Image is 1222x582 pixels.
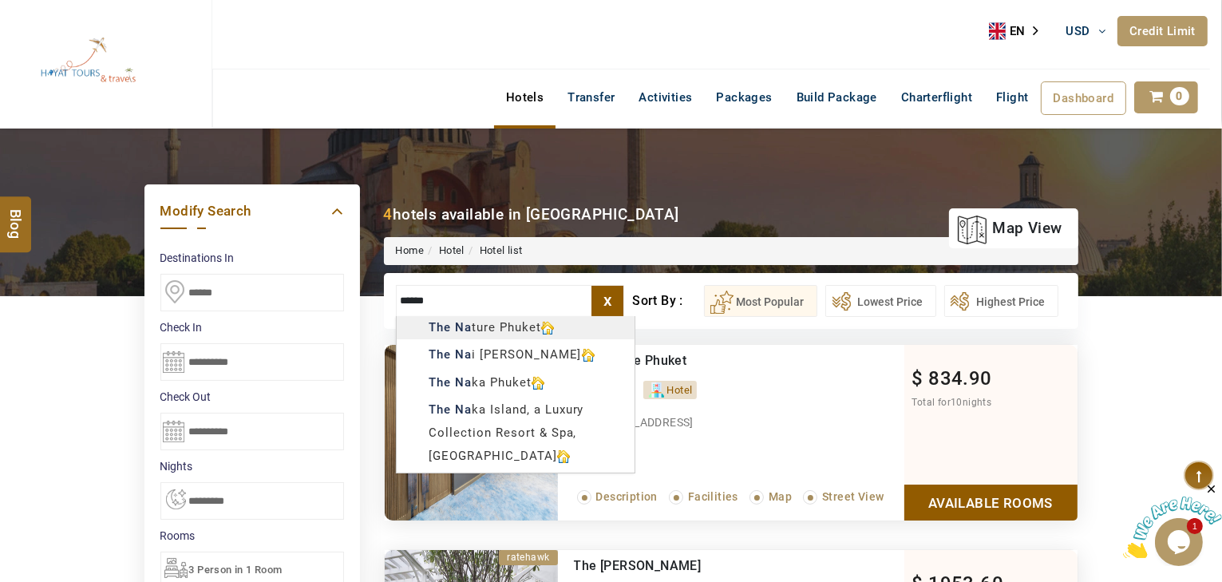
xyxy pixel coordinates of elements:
[455,402,472,417] b: Na
[785,81,889,113] a: Build Package
[397,398,635,468] div: ka Island, a Luxury Collection Resort & Spa, [GEOGRAPHIC_DATA]
[429,320,451,335] b: The
[591,416,694,429] span: [STREET_ADDRESS]
[556,81,627,113] a: Transfer
[397,316,635,339] div: ture Phuket
[160,200,344,222] a: Modify Search
[582,349,595,362] img: hotelicon.PNG
[1054,91,1114,105] span: Dashboard
[944,285,1058,317] button: Highest Price
[996,90,1028,105] span: Flight
[429,347,451,362] b: The
[455,375,472,390] b: Na
[769,490,792,503] span: Map
[627,81,705,113] a: Activities
[6,209,26,223] span: Blog
[384,205,393,224] b: 4
[1170,87,1189,105] span: 0
[494,81,556,113] a: Hotels
[160,389,344,405] label: Check Out
[429,402,451,417] b: The
[397,371,635,394] div: ka Phuket
[591,286,623,316] label: x
[455,320,472,335] b: Na
[989,19,1050,43] a: EN
[160,458,344,474] label: nights
[532,377,544,390] img: hotelicon.PNG
[928,367,991,390] span: 834.90
[160,250,344,266] label: Destinations In
[984,81,1040,113] a: Flight
[574,558,838,574] div: The Nai Harn
[541,322,554,335] img: hotelicon.PNG
[574,558,702,573] a: The [PERSON_NAME]
[912,367,923,390] span: $
[822,490,884,503] span: Street View
[384,204,679,225] div: hotels available in [GEOGRAPHIC_DATA]
[160,528,344,544] label: Rooms
[189,564,283,576] span: 3 Person in 1 Room
[396,244,425,256] a: Home
[160,319,344,335] label: Check In
[989,19,1050,43] aside: Language selected: English
[574,353,838,369] div: The Nature Phuket
[667,384,693,396] span: Hotel
[465,243,523,259] li: Hotel list
[557,450,570,463] img: hotelicon.PNG
[499,550,557,565] div: ratehawk
[397,343,635,366] div: i [PERSON_NAME]
[632,285,703,317] div: Sort By :
[951,397,963,408] span: 10
[1066,24,1090,38] span: USD
[912,397,992,408] span: Total for nights
[429,375,451,390] b: The
[688,490,738,503] span: Facilities
[1134,81,1198,113] a: 0
[12,7,164,115] img: The Royal Line Holidays
[596,490,658,503] span: Description
[889,81,984,113] a: Charterflight
[439,244,465,256] a: Hotel
[904,485,1078,521] a: Show Rooms
[989,19,1050,43] div: Language
[825,285,936,317] button: Lowest Price
[705,81,785,113] a: Packages
[385,345,558,521] img: 5bb65b14104ad12017f83201229d98f5795e8201.jpeg
[1123,482,1222,558] iframe: chat widget
[957,211,1062,246] a: map view
[901,90,972,105] span: Charterflight
[455,347,472,362] b: Na
[1117,16,1208,46] a: Credit Limit
[704,285,817,317] button: Most Popular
